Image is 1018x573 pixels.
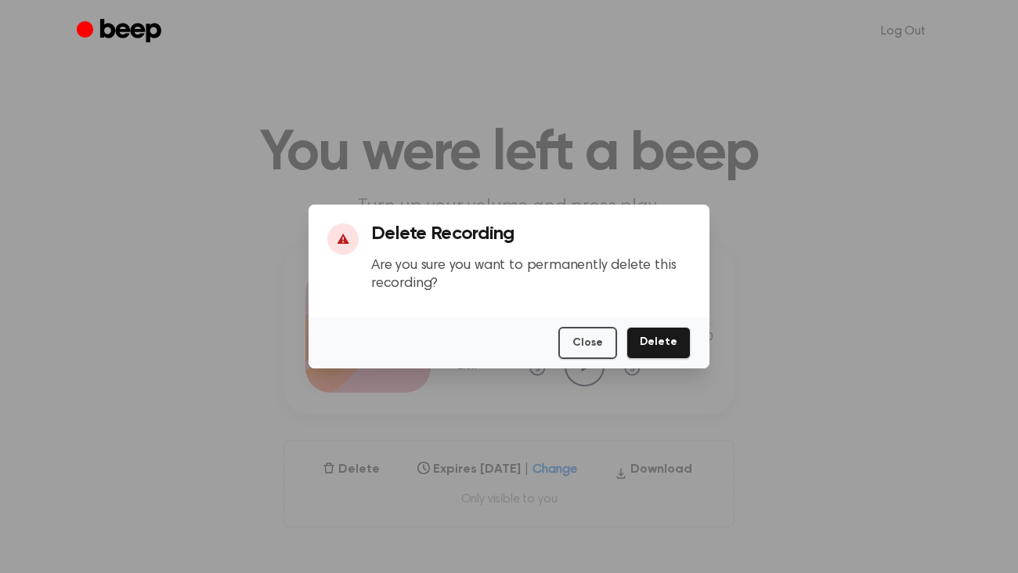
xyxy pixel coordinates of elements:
[77,16,165,47] a: Beep
[327,223,359,255] div: ⚠
[558,327,617,359] button: Close
[371,257,691,292] p: Are you sure you want to permanently delete this recording?
[865,13,941,50] a: Log Out
[371,223,691,245] h3: Delete Recording
[626,327,691,359] button: Delete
